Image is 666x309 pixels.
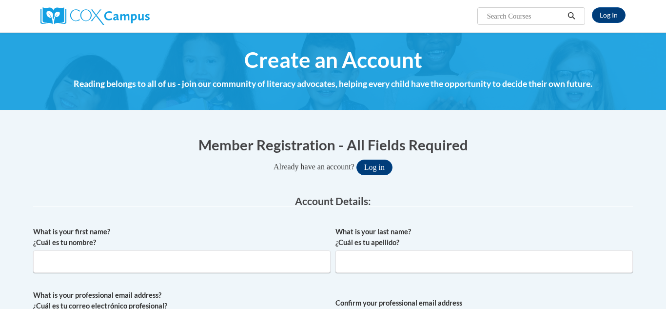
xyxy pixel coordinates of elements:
h1: Member Registration - All Fields Required [33,135,633,155]
span: Already have an account? [274,163,354,171]
img: Cox Campus [40,7,150,25]
input: Metadata input [33,250,331,273]
button: Log in [356,160,392,175]
a: Log In [592,7,626,23]
h4: Reading belongs to all of us - join our community of literacy advocates, helping every child have... [33,78,633,90]
button: Search [564,10,579,22]
span: Account Details: [295,195,371,207]
label: What is your last name? ¿Cuál es tu apellido? [335,227,633,248]
input: Search Courses [486,10,564,22]
label: What is your first name? ¿Cuál es tu nombre? [33,227,331,248]
input: Metadata input [335,250,633,273]
span: Create an Account [244,47,422,73]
